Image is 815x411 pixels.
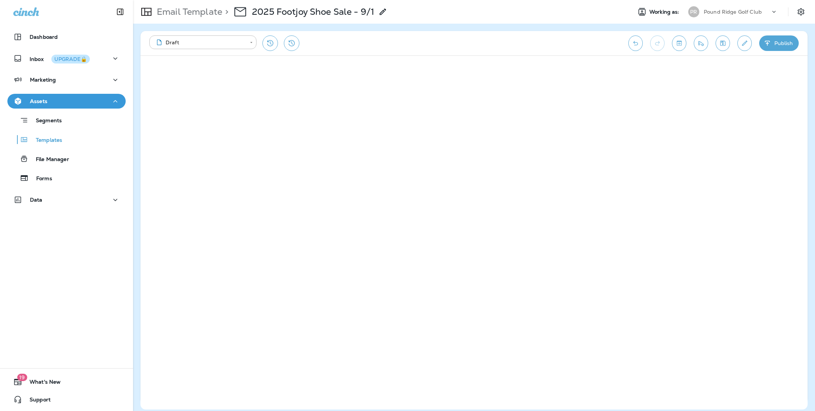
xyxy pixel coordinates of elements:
span: Working as: [649,9,681,15]
p: Marketing [30,77,56,83]
p: Assets [30,98,47,104]
button: Data [7,192,126,207]
button: File Manager [7,151,126,167]
span: 19 [17,374,27,381]
p: Email Template [154,6,222,17]
p: Dashboard [30,34,58,40]
button: UPGRADE🔒 [51,55,90,64]
p: Templates [28,137,62,144]
button: View Changelog [284,35,299,51]
span: What's New [22,379,61,388]
button: Toggle preview [672,35,686,51]
button: Restore from previous version [262,35,278,51]
button: Edit details [737,35,752,51]
button: Send test email [694,35,708,51]
p: Pound Ridge Golf Club [704,9,762,15]
button: Save [716,35,730,51]
p: Segments [28,117,62,125]
button: Undo [628,35,643,51]
div: UPGRADE🔒 [54,56,87,62]
button: Support [7,392,126,407]
p: > [222,6,228,17]
p: 2025 Footjoy Shoe Sale - 9/1 [252,6,374,17]
p: Data [30,197,43,203]
div: PR [688,6,699,17]
button: Templates [7,132,126,147]
button: Publish [759,35,799,51]
button: Forms [7,170,126,186]
button: Segments [7,112,126,128]
div: Draft [154,39,245,46]
p: Forms [29,175,52,182]
p: File Manager [28,156,69,163]
button: Collapse Sidebar [110,4,130,19]
span: Support [22,397,51,405]
button: Settings [794,5,808,18]
button: InboxUPGRADE🔒 [7,51,126,66]
button: Marketing [7,72,126,87]
p: Inbox [30,55,90,62]
button: Assets [7,94,126,109]
button: Dashboard [7,30,126,44]
button: 19What's New [7,374,126,389]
